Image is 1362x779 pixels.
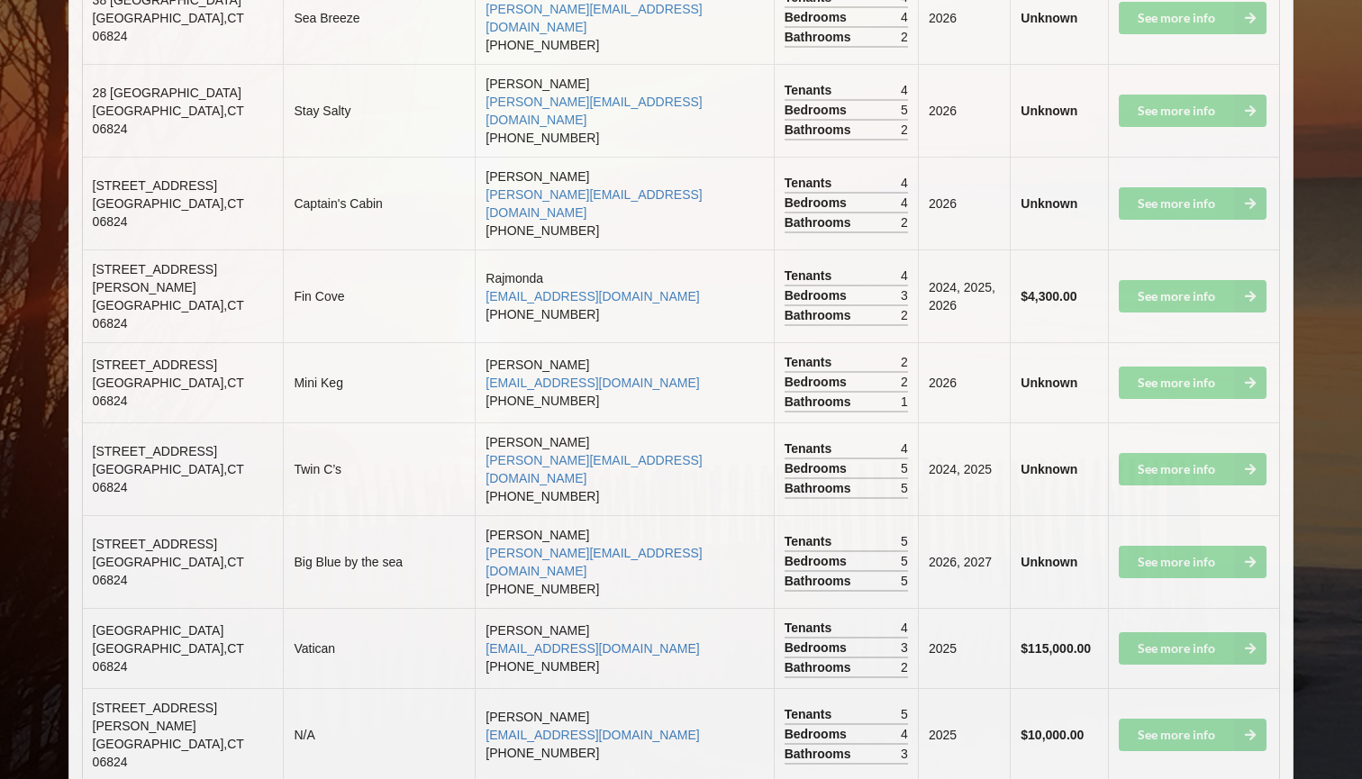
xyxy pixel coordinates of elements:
td: [PERSON_NAME] [PHONE_NUMBER] [475,422,773,515]
span: Bathrooms [785,121,856,139]
a: [EMAIL_ADDRESS][DOMAIN_NAME] [486,289,699,303]
b: $10,000.00 [1021,728,1084,742]
td: 2026, 2027 [918,515,1010,608]
span: 2 [901,306,908,324]
td: [PERSON_NAME] [PHONE_NUMBER] [475,515,773,608]
td: Vatican [283,608,475,688]
span: Tenants [785,81,837,99]
td: 2026 [918,157,1010,249]
td: Big Blue by the sea [283,515,475,608]
td: Stay Salty [283,64,475,157]
td: Mini Keg [283,342,475,422]
span: 3 [901,286,908,304]
span: 28 [GEOGRAPHIC_DATA] [93,86,241,100]
span: Tenants [785,353,837,371]
td: [PERSON_NAME] [PHONE_NUMBER] [475,342,773,422]
b: Unknown [1021,376,1077,390]
b: Unknown [1021,196,1077,211]
span: [STREET_ADDRESS] [93,358,217,372]
td: Twin C’s [283,422,475,515]
span: 4 [901,81,908,99]
span: 4 [901,439,908,457]
span: Bedrooms [785,8,851,26]
a: [EMAIL_ADDRESS][DOMAIN_NAME] [486,376,699,390]
span: [GEOGRAPHIC_DATA] , CT 06824 [93,196,244,229]
span: 1 [901,393,908,411]
span: Bedrooms [785,725,851,743]
span: [GEOGRAPHIC_DATA] , CT 06824 [93,376,244,408]
b: $4,300.00 [1021,289,1076,303]
span: 4 [901,8,908,26]
td: 2025 [918,608,1010,688]
span: 4 [901,267,908,285]
a: [PERSON_NAME][EMAIL_ADDRESS][DOMAIN_NAME] [486,187,702,220]
span: 4 [901,619,908,637]
b: Unknown [1021,462,1077,476]
td: [PERSON_NAME] [PHONE_NUMBER] [475,157,773,249]
span: Tenants [785,174,837,192]
span: [STREET_ADDRESS] [93,178,217,193]
td: Rajmonda [PHONE_NUMBER] [475,249,773,342]
span: 2 [901,213,908,231]
span: Bedrooms [785,459,851,477]
span: 2 [901,373,908,391]
span: [GEOGRAPHIC_DATA] , CT 06824 [93,104,244,136]
span: 3 [901,745,908,763]
span: 5 [901,552,908,570]
span: 4 [901,725,908,743]
a: [EMAIL_ADDRESS][DOMAIN_NAME] [486,728,699,742]
a: [EMAIL_ADDRESS][DOMAIN_NAME] [486,641,699,656]
span: 5 [901,459,908,477]
span: [GEOGRAPHIC_DATA] , CT 06824 [93,462,244,494]
a: [PERSON_NAME][EMAIL_ADDRESS][DOMAIN_NAME] [486,546,702,578]
a: [PERSON_NAME][EMAIL_ADDRESS][DOMAIN_NAME] [486,2,702,34]
td: 2026 [918,342,1010,422]
span: [GEOGRAPHIC_DATA] , CT 06824 [93,11,244,43]
span: 4 [901,194,908,212]
b: Unknown [1021,555,1077,569]
span: 2 [901,121,908,139]
a: [PERSON_NAME][EMAIL_ADDRESS][DOMAIN_NAME] [486,95,702,127]
span: 5 [901,479,908,497]
span: Bathrooms [785,572,856,590]
span: Bathrooms [785,479,856,497]
span: Tenants [785,267,837,285]
b: $115,000.00 [1021,641,1091,656]
span: Bathrooms [785,213,856,231]
span: Bathrooms [785,28,856,46]
td: 2024, 2025 [918,422,1010,515]
span: [STREET_ADDRESS] [93,537,217,551]
span: Bathrooms [785,658,856,676]
span: Bedrooms [785,639,851,657]
span: Bathrooms [785,393,856,411]
span: Bedrooms [785,286,851,304]
a: [PERSON_NAME][EMAIL_ADDRESS][DOMAIN_NAME] [486,453,702,485]
span: Bedrooms [785,552,851,570]
span: [GEOGRAPHIC_DATA] , CT 06824 [93,641,244,674]
span: Bedrooms [785,101,851,119]
td: 2026 [918,64,1010,157]
td: Captain's Cabin [283,157,475,249]
td: [PERSON_NAME] [PHONE_NUMBER] [475,64,773,157]
span: [GEOGRAPHIC_DATA] , CT 06824 [93,737,244,769]
td: [PERSON_NAME] [PHONE_NUMBER] [475,608,773,688]
span: [GEOGRAPHIC_DATA] [93,623,224,638]
span: [STREET_ADDRESS] [93,444,217,458]
td: 2024, 2025, 2026 [918,249,1010,342]
span: Tenants [785,439,837,457]
b: Unknown [1021,11,1077,25]
span: [GEOGRAPHIC_DATA] , CT 06824 [93,298,244,331]
span: 5 [901,532,908,550]
span: Bedrooms [785,373,851,391]
span: 3 [901,639,908,657]
span: Tenants [785,705,837,723]
td: Fin Cove [283,249,475,342]
span: [STREET_ADDRESS][PERSON_NAME] [93,701,217,733]
span: 2 [901,28,908,46]
span: 5 [901,572,908,590]
span: Tenants [785,532,837,550]
span: 2 [901,353,908,371]
span: Bedrooms [785,194,851,212]
span: 5 [901,705,908,723]
span: Bathrooms [785,306,856,324]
